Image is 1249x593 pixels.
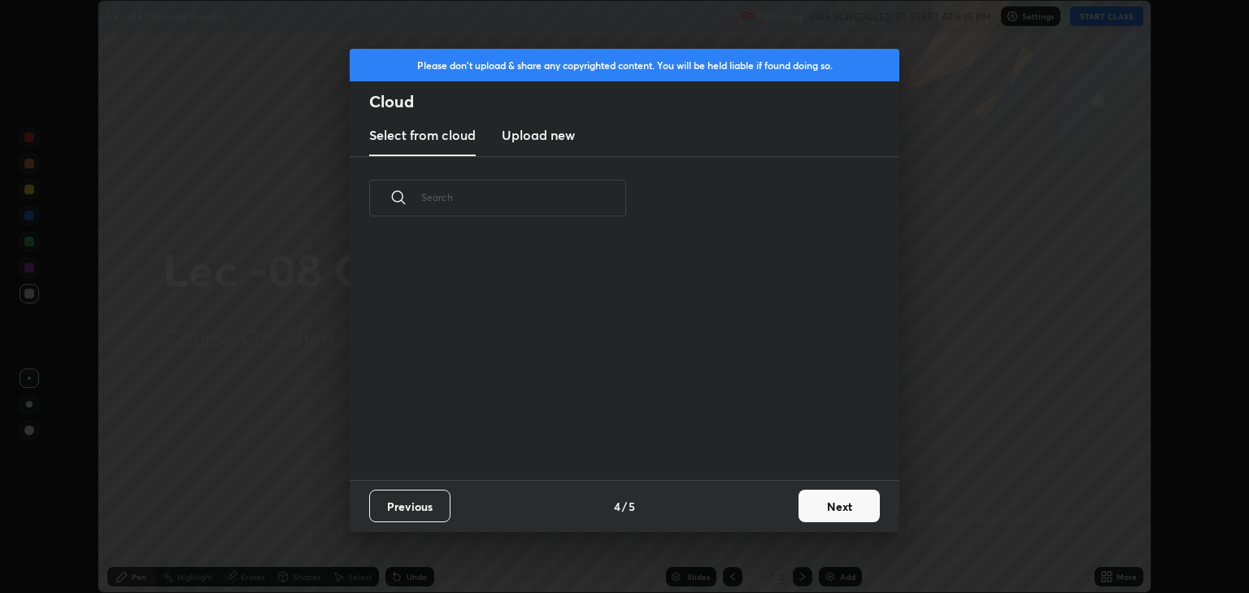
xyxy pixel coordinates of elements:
[629,498,635,515] h4: 5
[614,498,620,515] h4: 4
[421,163,626,232] input: Search
[622,498,627,515] h4: /
[799,490,880,522] button: Next
[350,235,880,480] div: grid
[369,91,899,112] h2: Cloud
[502,125,575,145] h3: Upload new
[369,490,450,522] button: Previous
[369,125,476,145] h3: Select from cloud
[350,49,899,81] div: Please don't upload & share any copyrighted content. You will be held liable if found doing so.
